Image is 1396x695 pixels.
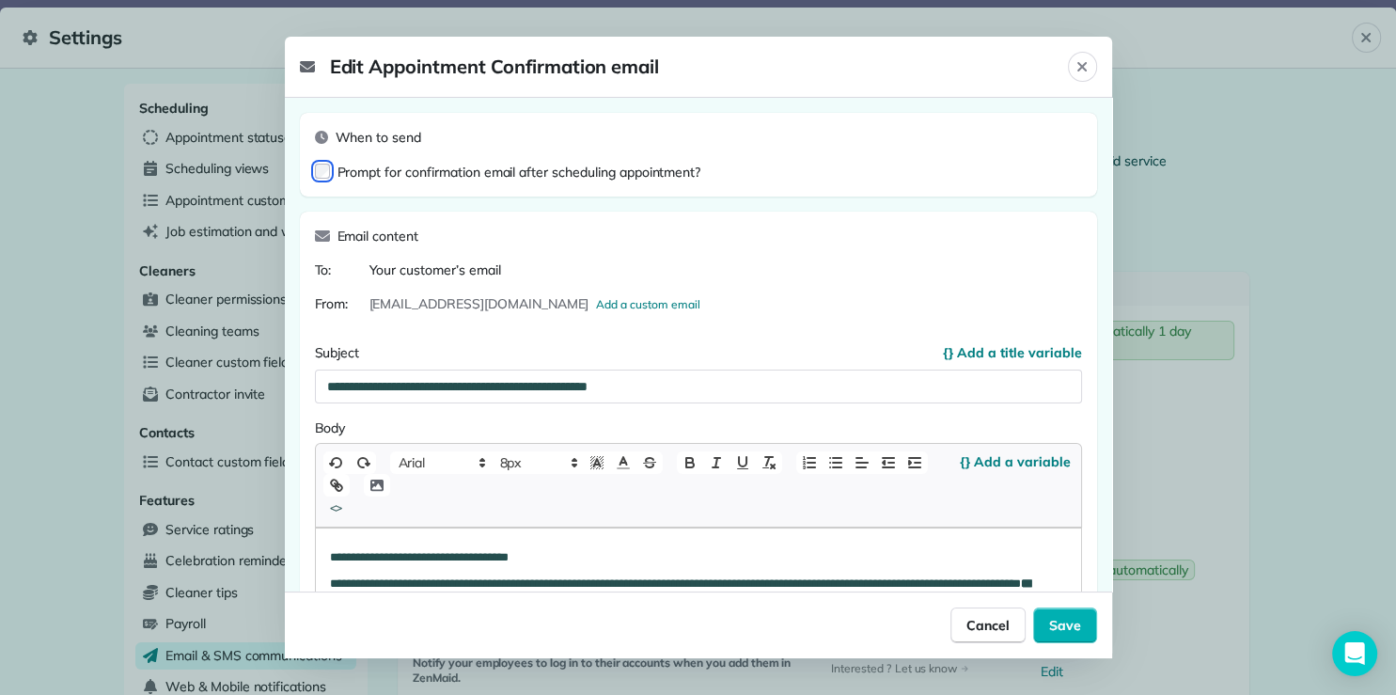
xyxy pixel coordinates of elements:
[950,608,1026,643] button: Cancel
[369,294,589,313] p: [EMAIL_ADDRESS][DOMAIN_NAME]
[315,261,362,279] span: To:
[1033,608,1097,643] button: Save
[328,500,345,515] p: <>
[337,163,701,182] label: Prompt for confirmation email after scheduling appointment?
[966,616,1010,635] span: Cancel
[596,297,699,312] button: Add a custom email
[315,294,362,313] span: From:
[369,261,501,279] span: Your customer’s email
[323,497,350,519] button: <>
[336,128,422,147] span: When to send
[960,452,1070,471] button: {} Add a variable
[315,343,1082,362] label: Subject
[300,52,1068,82] span: Edit Appointment Confirmation email
[337,227,419,245] span: Email content
[315,419,1082,437] label: Body
[1049,616,1081,635] span: Save
[1068,52,1097,82] button: Close
[943,343,1081,362] button: {} Add a title variable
